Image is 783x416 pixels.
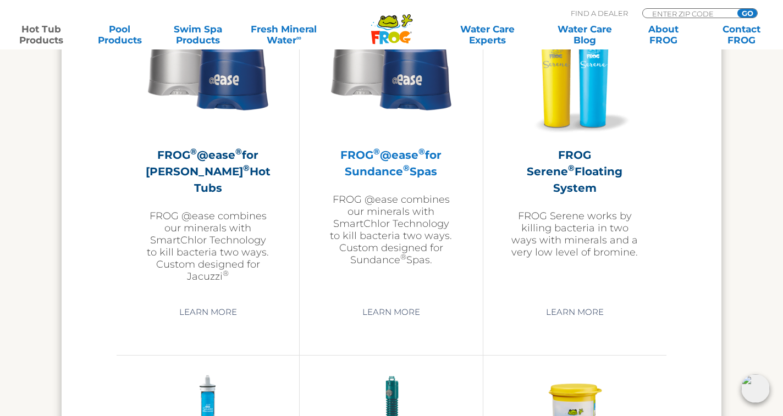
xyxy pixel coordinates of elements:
[438,24,537,46] a: Water CareExperts
[633,24,694,46] a: AboutFROG
[144,210,272,282] p: FROG @ease combines our minerals with SmartChlor Technology to kill bacteria two ways. Custom des...
[533,302,616,322] a: Learn More
[511,210,639,258] p: FROG Serene works by killing bacteria in two ways with minerals and a very low level of bromine.
[400,252,406,261] sup: ®
[418,146,425,157] sup: ®
[296,34,301,42] sup: ∞
[89,24,150,46] a: PoolProducts
[373,146,380,157] sup: ®
[223,269,229,278] sup: ®
[511,8,638,136] img: hot-tub-product-serene-floater-300x300.png
[511,8,639,294] a: FROG Serene®Floating SystemFROG Serene works by killing bacteria in two ways with minerals and a ...
[235,146,242,157] sup: ®
[327,8,455,294] a: FROG®@ease®for Sundance®SpasFROG @ease combines our minerals with SmartChlor Technology to kill b...
[737,9,757,18] input: GO
[327,8,455,136] img: Sundance-cartridges-2-300x300.png
[327,147,455,180] h2: FROG @ease for Sundance Spas
[350,302,433,322] a: Learn More
[167,302,250,322] a: Learn More
[144,8,272,294] a: FROG®@ease®for [PERSON_NAME]®Hot TubsFROG @ease combines our minerals with SmartChlor Technology ...
[403,163,410,173] sup: ®
[651,9,725,18] input: Zip Code Form
[511,147,639,196] h2: FROG Serene Floating System
[246,24,322,46] a: Fresh MineralWater∞
[144,8,272,136] img: Sundance-cartridges-2-300x300.png
[555,24,616,46] a: Water CareBlog
[243,163,250,173] sup: ®
[144,147,272,196] h2: FROG @ease for [PERSON_NAME] Hot Tubs
[568,163,575,173] sup: ®
[741,374,770,403] img: openIcon
[327,193,455,266] p: FROG @ease combines our minerals with SmartChlor Technology to kill bacteria two ways. Custom des...
[11,24,72,46] a: Hot TubProducts
[571,8,628,18] p: Find A Dealer
[168,24,229,46] a: Swim SpaProducts
[711,24,772,46] a: ContactFROG
[190,146,197,157] sup: ®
